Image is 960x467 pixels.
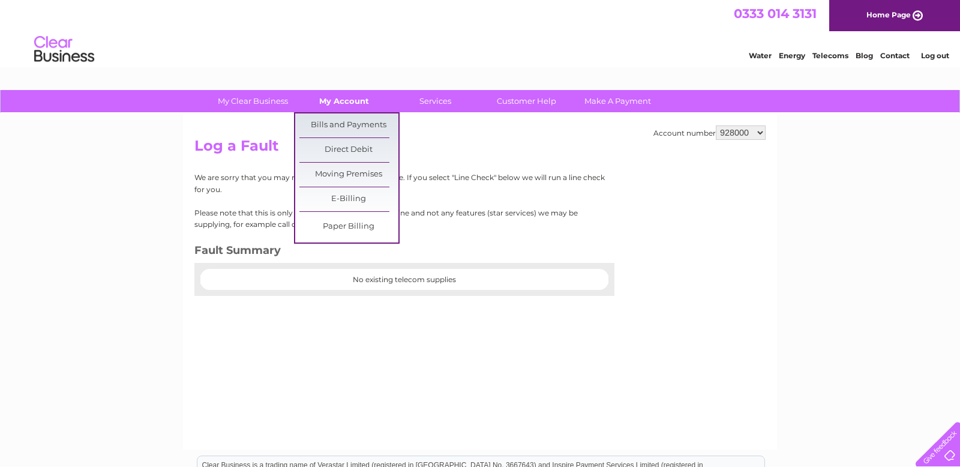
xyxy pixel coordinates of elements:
a: Direct Debit [299,138,398,162]
a: Services [386,90,485,112]
a: Blog [856,51,873,60]
img: logo.png [34,31,95,68]
a: Contact [880,51,910,60]
div: Clear Business is a trading name of Verastar Limited (registered in [GEOGRAPHIC_DATA] No. 3667643... [197,7,764,58]
a: Customer Help [477,90,576,112]
p: Please note that this is only for logging a fault with your line and not any features (star servi... [194,207,605,230]
a: Telecoms [812,51,848,60]
a: Paper Billing [299,215,398,239]
a: My Clear Business [203,90,302,112]
center: No existing telecom supplies [200,276,608,284]
a: Moving Premises [299,163,398,187]
a: Log out [921,51,949,60]
a: Water [749,51,772,60]
a: 0333 014 3131 [734,6,817,21]
a: E-Billing [299,187,398,211]
h2: Log a Fault [194,137,766,160]
div: Account number [653,125,766,140]
p: We are sorry that you may need help with your phone line. If you select "Line Check" below we wil... [194,172,605,194]
a: Energy [779,51,805,60]
a: Make A Payment [568,90,667,112]
a: Bills and Payments [299,113,398,137]
a: My Account [295,90,394,112]
h3: Fault Summary [194,242,605,263]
